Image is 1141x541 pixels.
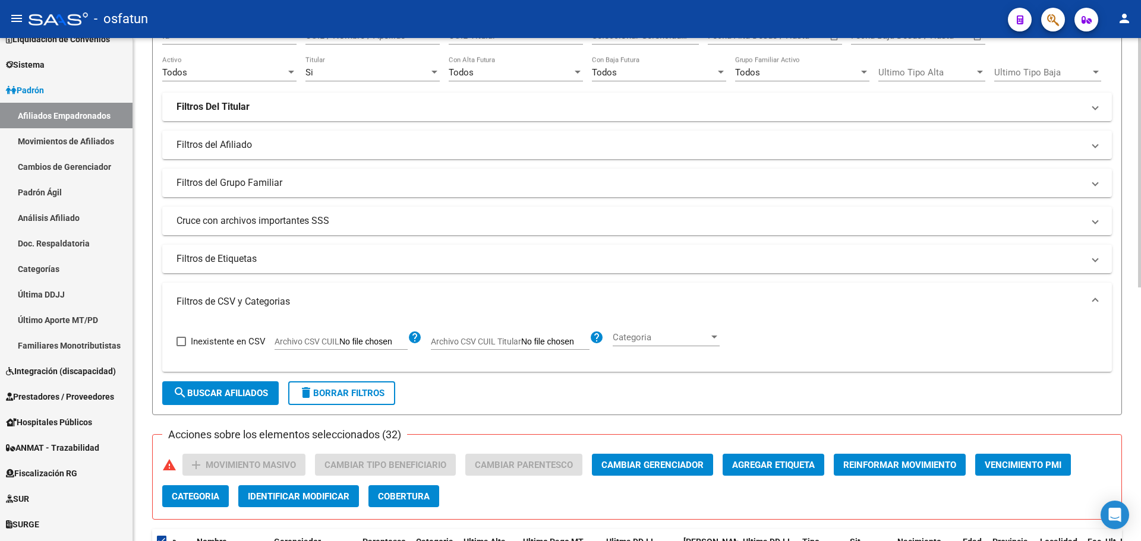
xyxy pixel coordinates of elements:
mat-icon: help [408,330,422,344]
mat-panel-title: Filtros del Grupo Familiar [176,176,1083,189]
span: Identificar Modificar [248,491,349,502]
span: Reinformar Movimiento [843,460,956,470]
span: Cambiar Parentesco [475,460,573,470]
span: Todos [592,67,617,78]
span: Borrar Filtros [299,388,384,398]
button: Identificar Modificar [238,485,359,507]
span: Ultimo Tipo Alta [878,67,975,78]
mat-expansion-panel-header: Filtros de Etiquetas [162,245,1112,273]
span: Liquidación de Convenios [6,33,110,46]
mat-panel-title: Filtros de Etiquetas [176,252,1083,265]
span: Cobertura [378,491,430,502]
mat-icon: help [590,330,604,344]
span: Archivo CSV CUIL Titular [431,337,521,346]
span: Integración (discapacidad) [6,365,116,378]
button: Movimiento Masivo [182,454,305,476]
span: Agregar Etiqueta [732,460,815,470]
mat-panel-title: Filtros del Afiliado [176,138,1083,151]
div: Open Intercom Messenger [1101,501,1129,529]
span: Categoria [613,332,709,343]
span: Sistema [6,58,45,71]
span: Inexistente en CSV [191,334,266,349]
span: Categoria [172,491,219,502]
button: Cambiar Parentesco [465,454,582,476]
mat-expansion-panel-header: Filtros del Grupo Familiar [162,169,1112,197]
mat-expansion-panel-header: Filtros de CSV y Categorias [162,283,1112,321]
span: Archivo CSV CUIL [275,337,339,346]
mat-icon: add [189,458,203,472]
mat-icon: search [173,385,187,400]
mat-icon: warning [162,458,176,472]
span: Ultimo Tipo Baja [994,67,1090,78]
span: Prestadores / Proveedores [6,390,114,403]
span: Todos [162,67,187,78]
span: Todos [735,67,760,78]
span: Cambiar Tipo Beneficiario [324,460,446,470]
input: Archivo CSV CUIL Titular [521,337,590,347]
button: Open calendar [828,30,841,43]
mat-panel-title: Cruce con archivos importantes SSS [176,214,1083,227]
span: Padrón [6,84,44,97]
mat-icon: person [1117,11,1131,26]
button: Cambiar Tipo Beneficiario [315,454,456,476]
strong: Filtros Del Titular [176,100,250,113]
button: Borrar Filtros [288,381,395,405]
mat-expansion-panel-header: Filtros Del Titular [162,93,1112,121]
span: Hospitales Públicos [6,416,92,429]
input: Archivo CSV CUIL [339,337,408,347]
mat-expansion-panel-header: Filtros del Afiliado [162,131,1112,159]
mat-panel-title: Filtros de CSV y Categorias [176,295,1083,308]
span: Fiscalización RG [6,467,77,480]
button: Categoria [162,485,229,507]
span: Si [305,67,313,78]
span: Todos [449,67,474,78]
span: SUR [6,492,29,505]
mat-icon: delete [299,385,313,400]
button: Cobertura [368,485,439,507]
span: Vencimiento PMI [985,460,1061,470]
span: - osfatun [94,6,148,32]
button: Agregar Etiqueta [723,454,824,476]
button: Reinformar Movimiento [834,454,966,476]
button: Buscar Afiliados [162,381,279,405]
h3: Acciones sobre los elementos seleccionados (32) [162,426,407,443]
span: SURGE [6,518,39,531]
span: Buscar Afiliados [173,388,268,398]
button: Vencimiento PMI [975,454,1071,476]
mat-expansion-panel-header: Cruce con archivos importantes SSS [162,207,1112,235]
mat-icon: menu [10,11,24,26]
button: Open calendar [971,30,985,43]
span: ANMAT - Trazabilidad [6,441,99,454]
span: Movimiento Masivo [206,460,296,470]
button: Cambiar Gerenciador [592,454,713,476]
div: Filtros de CSV y Categorias [162,321,1112,372]
span: Cambiar Gerenciador [601,460,704,470]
